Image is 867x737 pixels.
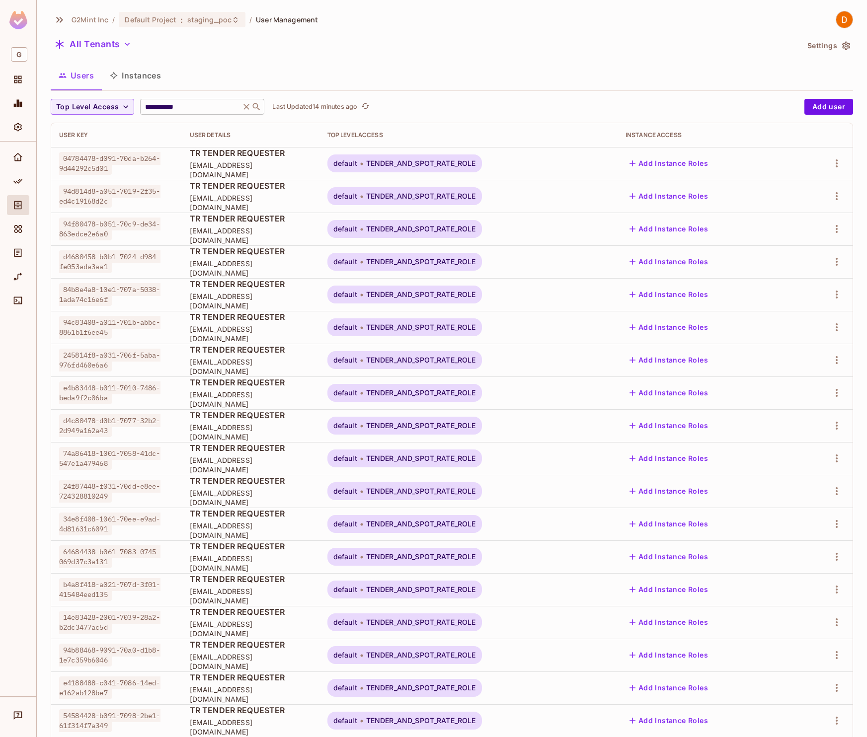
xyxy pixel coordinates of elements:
span: TENDER_AND_SPOT_RATE_ROLE [366,717,476,725]
button: All Tenants [51,36,135,52]
span: default [333,356,357,364]
li: / [112,15,115,24]
span: 14e83428-2001-7039-28a2-b2dc3477ac5d [59,611,160,634]
span: default [333,323,357,331]
button: Add Instance Roles [626,713,712,729]
span: TENDER_AND_SPOT_RATE_ROLE [366,356,476,364]
span: [EMAIL_ADDRESS][DOMAIN_NAME] [190,390,312,409]
span: e4b83448-b011-7010-7486-beda9f2c06ba [59,381,160,404]
span: 74a86418-1001-7058-41dc-547e1a479468 [59,447,160,470]
div: Projects [7,70,29,89]
span: : [180,16,183,24]
span: [EMAIL_ADDRESS][DOMAIN_NAME] [190,685,312,704]
button: Add Instance Roles [626,582,712,597]
li: / [249,15,252,24]
span: TR TENDER REQUESTER [190,147,312,158]
span: default [333,553,357,561]
span: default [333,225,357,233]
button: Add Instance Roles [626,385,712,401]
span: TR TENDER REQUESTER [190,574,312,585]
button: Add Instance Roles [626,450,712,466]
span: TENDER_AND_SPOT_RATE_ROLE [366,323,476,331]
span: 84b8e4a8-10e1-707a-5038-1ada74c16e6f [59,283,160,306]
span: default [333,389,357,397]
button: Add user [804,99,853,115]
span: [EMAIL_ADDRESS][DOMAIN_NAME] [190,587,312,605]
span: default [333,618,357,626]
span: TENDER_AND_SPOT_RATE_ROLE [366,651,476,659]
span: 34e8f408-1061-70ee-e9ad-4d81631c6091 [59,513,160,535]
div: Policy [7,171,29,191]
span: TR TENDER REQUESTER [190,475,312,486]
span: 24f87448-f031-70dd-e8ee-724328810249 [59,480,160,503]
span: default [333,454,357,462]
span: TR TENDER REQUESTER [190,344,312,355]
button: Add Instance Roles [626,319,712,335]
button: Users [51,63,102,88]
div: Connect [7,291,29,310]
span: TR TENDER REQUESTER [190,311,312,322]
span: User Management [256,15,318,24]
span: d4680458-b0b1-7024-d984-fe053ada3aa1 [59,250,160,273]
span: [EMAIL_ADDRESS][DOMAIN_NAME] [190,652,312,671]
span: default [333,159,357,167]
span: TR TENDER REQUESTER [190,442,312,453]
span: default [333,651,357,659]
span: 94c83408-a011-701b-abbc-8861b1f6ee45 [59,316,160,339]
span: TR TENDER REQUESTER [190,606,312,617]
span: 94f80478-b051-70c9-de34-863edce2e6a0 [59,218,160,240]
button: Add Instance Roles [626,516,712,532]
span: default [333,258,357,266]
button: Settings [803,38,853,54]
div: Audit Log [7,243,29,263]
button: Add Instance Roles [626,188,712,204]
span: default [333,586,357,593]
span: 94b88468-9091-70a0-d1b8-1e7c359b6046 [59,644,160,666]
span: default [333,422,357,430]
span: TENDER_AND_SPOT_RATE_ROLE [366,258,476,266]
button: Instances [102,63,169,88]
span: TENDER_AND_SPOT_RATE_ROLE [366,618,476,626]
span: Default Project [125,15,176,24]
div: User Details [190,131,312,139]
span: TENDER_AND_SPOT_RATE_ROLE [366,192,476,200]
button: Add Instance Roles [626,221,712,237]
span: TENDER_AND_SPOT_RATE_ROLE [366,586,476,593]
span: TENDER_AND_SPOT_RATE_ROLE [366,454,476,462]
span: default [333,520,357,528]
div: Directory [7,195,29,215]
span: TR TENDER REQUESTER [190,672,312,683]
img: Dhimitri Jorgji [836,11,853,28]
span: TR TENDER REQUESTER [190,180,312,191]
span: 245814f8-a031-706f-5aba-976fd460e6a6 [59,349,160,371]
span: Top Level Access [56,101,119,113]
button: Add Instance Roles [626,155,712,171]
span: TR TENDER REQUESTER [190,639,312,650]
span: Click to refresh data [357,101,371,113]
button: Add Instance Roles [626,647,712,663]
img: SReyMgAAAABJRU5ErkJggg== [9,11,27,29]
span: default [333,684,357,692]
span: 54584428-b091-7098-2be1-61f314f7a349 [59,709,160,732]
span: TENDER_AND_SPOT_RATE_ROLE [366,389,476,397]
div: Workspace: G2Mint Inc [7,43,29,66]
span: TENDER_AND_SPOT_RATE_ROLE [366,422,476,430]
span: TENDER_AND_SPOT_RATE_ROLE [366,520,476,528]
span: default [333,487,357,495]
span: 04784478-d091-70da-b264-9d44292c5d01 [59,152,160,175]
span: TR TENDER REQUESTER [190,410,312,421]
button: Add Instance Roles [626,680,712,696]
span: TR TENDER REQUESTER [190,508,312,519]
span: 64684438-b061-7083-0745-069d37c3a131 [59,545,160,568]
span: [EMAIL_ADDRESS][DOMAIN_NAME] [190,488,312,507]
span: [EMAIL_ADDRESS][DOMAIN_NAME] [190,619,312,638]
div: Elements [7,219,29,239]
span: [EMAIL_ADDRESS][DOMAIN_NAME] [190,226,312,245]
p: Last Updated 14 minutes ago [272,103,357,111]
span: TR TENDER REQUESTER [190,213,312,224]
div: User Key [59,131,174,139]
span: [EMAIL_ADDRESS][DOMAIN_NAME] [190,423,312,442]
span: TENDER_AND_SPOT_RATE_ROLE [366,487,476,495]
button: Add Instance Roles [626,254,712,270]
span: d4c80478-d0b1-7077-32b2-2d949a162a43 [59,414,160,437]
